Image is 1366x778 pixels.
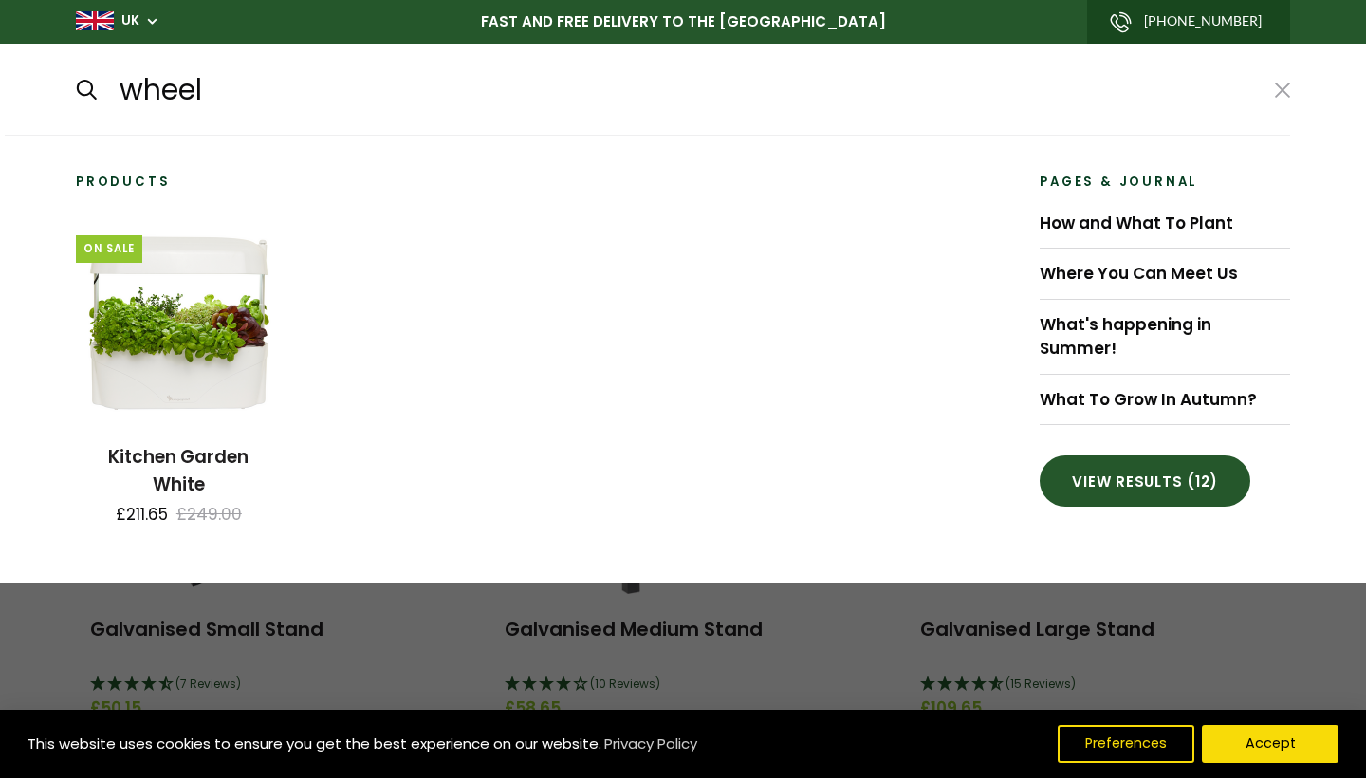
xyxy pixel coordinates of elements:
a: UK [121,11,139,30]
img: gb_large.png [76,11,114,30]
button: Accept [1202,725,1338,763]
a: How and What To Plant [1040,198,1290,250]
a: What's happening in Summer! [1040,300,1290,375]
p: Pages & Journal [1040,170,1290,194]
a: What To Grow In Autumn? [1040,375,1290,426]
input: Search... [118,67,1254,113]
span: This website uses cookies to ensure you get the best experience on our website. [28,733,601,753]
span: £249.00 [176,503,242,528]
a: Privacy Policy (opens in a new tab) [601,727,700,761]
a: View results (12) [1040,455,1250,507]
a: Where You Can Meet Us [1040,249,1290,300]
img: Kitchen Garden White [77,218,281,422]
span: £211.65 [116,503,168,528]
button: Preferences [1058,725,1194,763]
a: Kitchen Garden White [108,444,249,497]
p: Products [76,170,969,194]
